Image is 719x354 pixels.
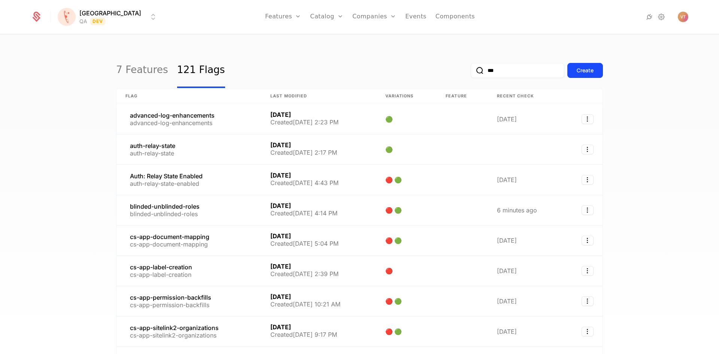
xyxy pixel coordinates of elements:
img: Vlada Todorovic [678,12,688,22]
button: Select action [582,236,594,245]
button: Open user button [678,12,688,22]
button: Select action [582,175,594,185]
button: Select action [582,145,594,154]
a: Settings [657,12,666,21]
button: Select action [582,327,594,336]
div: QA [79,18,87,25]
a: Integrations [645,12,654,21]
th: Recent check [488,88,564,104]
th: Feature [437,88,488,104]
span: [GEOGRAPHIC_DATA] [79,9,141,18]
a: 7 Features [116,53,168,88]
a: 121 Flags [177,53,225,88]
th: Variations [376,88,437,104]
button: Select environment [60,9,158,25]
span: Dev [90,18,106,25]
button: Select action [582,296,594,306]
button: Create [567,63,603,78]
button: Select action [582,114,594,124]
th: Last Modified [261,88,376,104]
div: Create [577,67,594,74]
button: Select action [582,266,594,276]
button: Select action [582,205,594,215]
img: Florence [58,8,76,26]
th: Flag [116,88,261,104]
